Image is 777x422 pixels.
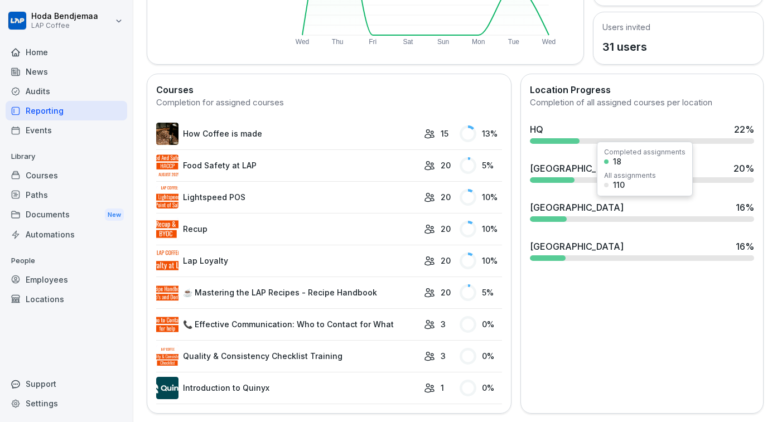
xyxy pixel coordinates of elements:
[403,38,413,46] text: Sat
[530,83,754,96] h2: Location Progress
[6,270,127,289] a: Employees
[156,154,418,177] a: Food Safety at LAP
[156,282,178,304] img: mybhhgjp8lky8t0zqxkj1o55.png
[156,123,178,145] img: qrsn5oqfx1mz17aa8megk5xl.png
[156,218,178,240] img: u50ha5qsz9j9lbpw4znzdcj5.png
[734,123,754,136] div: 22 %
[525,157,759,187] a: [GEOGRAPHIC_DATA]20%
[156,83,502,96] h2: Courses
[530,123,543,136] div: HQ
[6,252,127,270] p: People
[525,235,759,265] a: [GEOGRAPHIC_DATA]16%
[6,205,127,225] div: Documents
[441,191,451,203] p: 20
[6,185,127,205] a: Paths
[472,38,485,46] text: Mon
[460,221,502,237] div: 10 %
[31,12,98,21] p: Hoda Bendjemaa
[6,81,127,101] a: Audits
[613,158,621,166] div: 18
[525,196,759,226] a: [GEOGRAPHIC_DATA]16%
[530,240,624,253] div: [GEOGRAPHIC_DATA]
[530,201,624,214] div: [GEOGRAPHIC_DATA]
[156,313,178,336] img: qkupkel8ug92vzd4osfsfnj7.png
[6,101,127,120] a: Reporting
[6,289,127,309] a: Locations
[156,345,178,367] img: u6o1x6ymd5brm0ufhs24j8ux.png
[156,313,418,336] a: 📞 Effective Communication: Who to Contact for What
[156,218,418,240] a: Recup
[441,318,446,330] p: 3
[296,38,309,46] text: Wed
[156,186,178,208] img: j1d2w35kw1z0c1my45yjpq83.png
[156,345,418,367] a: Quality & Consistency Checklist Training
[6,394,127,413] a: Settings
[604,149,686,156] div: Completed assignments
[604,172,656,179] div: All assignments
[6,205,127,225] a: DocumentsNew
[530,96,754,109] div: Completion of all assigned courses per location
[602,21,650,33] h5: Users invited
[31,22,98,30] p: LAP Coffee
[156,154,178,177] img: x361whyuq7nogn2y6dva7jo9.png
[156,250,418,272] a: Lap Loyalty
[437,38,449,46] text: Sun
[156,377,418,399] a: Introduction to Quinyx
[460,189,502,206] div: 10 %
[460,316,502,333] div: 0 %
[736,201,754,214] div: 16 %
[602,38,650,55] p: 31 users
[156,186,418,208] a: Lightspeed POS
[6,166,127,185] a: Courses
[736,240,754,253] div: 16 %
[156,250,178,272] img: f50nzvx4ss32m6aoab4l0s5i.png
[441,287,451,298] p: 20
[460,253,502,269] div: 10 %
[441,255,451,266] p: 20
[156,123,418,145] a: How Coffee is made
[369,38,377,46] text: Fri
[460,125,502,142] div: 13 %
[530,162,624,175] div: [GEOGRAPHIC_DATA]
[6,148,127,166] p: Library
[460,380,502,396] div: 0 %
[156,96,502,109] div: Completion for assigned courses
[441,350,446,362] p: 3
[460,348,502,365] div: 0 %
[542,38,556,46] text: Wed
[6,62,127,81] a: News
[6,374,127,394] div: Support
[6,225,127,244] a: Automations
[441,159,451,171] p: 20
[332,38,344,46] text: Thu
[441,382,444,394] p: 1
[508,38,520,46] text: Tue
[460,284,502,301] div: 5 %
[733,162,754,175] div: 20 %
[460,157,502,174] div: 5 %
[441,128,448,139] p: 15
[6,120,127,140] a: Events
[156,377,178,399] img: ckdyadu5chsm5mkruzybz4ro.png
[613,181,625,189] div: 110
[6,42,127,62] a: Home
[525,118,759,148] a: HQ22%
[156,282,418,304] a: ☕ Mastering the LAP Recipes - Recipe Handbook
[441,223,451,235] p: 20
[105,208,124,221] div: New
